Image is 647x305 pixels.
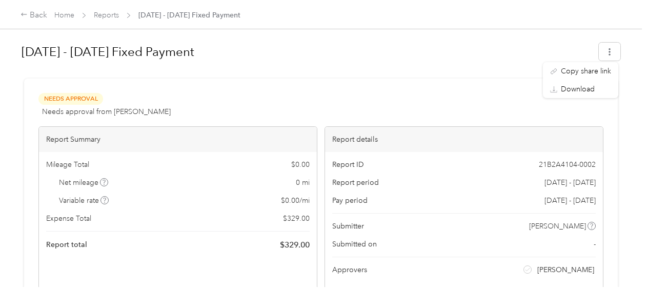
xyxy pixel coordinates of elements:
a: Home [54,11,74,20]
span: Expense Total [46,213,91,224]
span: Net mileage [59,177,109,188]
span: Copy share link [561,66,611,77]
div: Report details [325,127,603,152]
span: Needs approval from [PERSON_NAME] [42,106,171,117]
span: Report total [46,239,87,250]
a: Reports [94,11,119,20]
span: - [594,239,596,250]
span: Report ID [332,159,364,170]
span: [PERSON_NAME] [537,264,594,275]
span: Submitter [332,221,364,232]
span: [DATE] - [DATE] [544,177,596,188]
span: Variable rate [59,195,109,206]
span: $ 0.00 [291,159,310,170]
span: 0 mi [296,177,310,188]
iframe: Everlance-gr Chat Button Frame [590,247,647,305]
span: Report period [332,177,379,188]
span: [DATE] - [DATE] Fixed Payment [138,10,240,21]
span: Mileage Total [46,159,89,170]
span: [DATE] - [DATE] [544,195,596,206]
div: Back [21,9,47,22]
span: $ 329.00 [283,213,310,224]
span: Submitted on [332,239,377,250]
span: 21B2A4104-0002 [539,159,596,170]
span: Download [561,84,595,94]
span: Needs Approval [38,93,103,105]
div: Report Summary [39,127,317,152]
span: Pay period [332,195,368,206]
span: $ 329.00 [280,239,310,251]
span: $ 0.00 / mi [281,195,310,206]
span: Approvers [332,264,367,275]
span: [PERSON_NAME] [529,221,586,232]
h1: Oct 1 - 31, 2025 Fixed Payment [22,40,592,64]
